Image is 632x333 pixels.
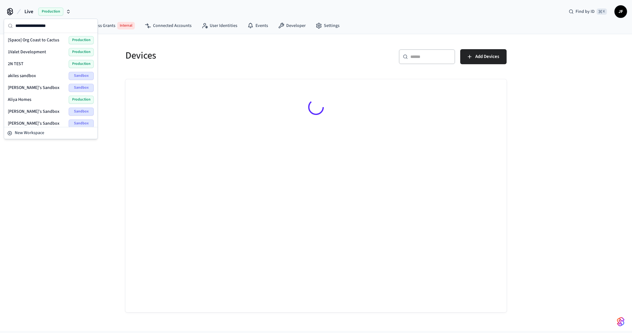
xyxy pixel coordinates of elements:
span: Sandbox [69,84,94,92]
span: Sandbox [69,119,94,127]
button: New Workspace [5,128,97,138]
span: New Workspace [15,130,44,136]
span: akiles sandbox [8,73,36,79]
span: Sandbox [69,72,94,80]
span: Production [69,48,94,56]
a: Connected Accounts [140,20,197,31]
a: Access GrantsInternal [76,19,140,32]
span: 2N TEST [8,61,24,67]
img: SeamLogoGradient.69752ec5.svg [617,317,624,327]
span: Production [69,36,94,44]
span: JF [615,6,626,17]
span: Production [69,96,94,104]
span: Live [24,8,33,15]
button: Add Devices [460,49,507,64]
a: User Identities [197,20,242,31]
a: Settings [311,20,345,31]
div: Suggestions [4,33,97,127]
span: Find by ID [576,8,595,15]
span: Production [38,8,63,16]
span: [Space] Org Coast to Cactus [8,37,59,43]
span: [PERSON_NAME]'s Sandbox [8,85,60,91]
a: Events [242,20,273,31]
span: Internal [117,22,135,29]
div: Find by ID⌘ K [564,6,612,17]
h5: Devices [125,49,312,62]
span: Add Devices [475,53,499,61]
button: JF [614,5,627,18]
span: Sandbox [69,107,94,116]
span: 1Valet Development [8,49,46,55]
span: [PERSON_NAME]'s Sandbox [8,108,60,115]
a: Developer [273,20,311,31]
span: ⌘ K [597,8,607,15]
span: [PERSON_NAME]'s Sandbox [8,120,60,127]
span: Aliya Homes [8,96,31,103]
span: Production [69,60,94,68]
